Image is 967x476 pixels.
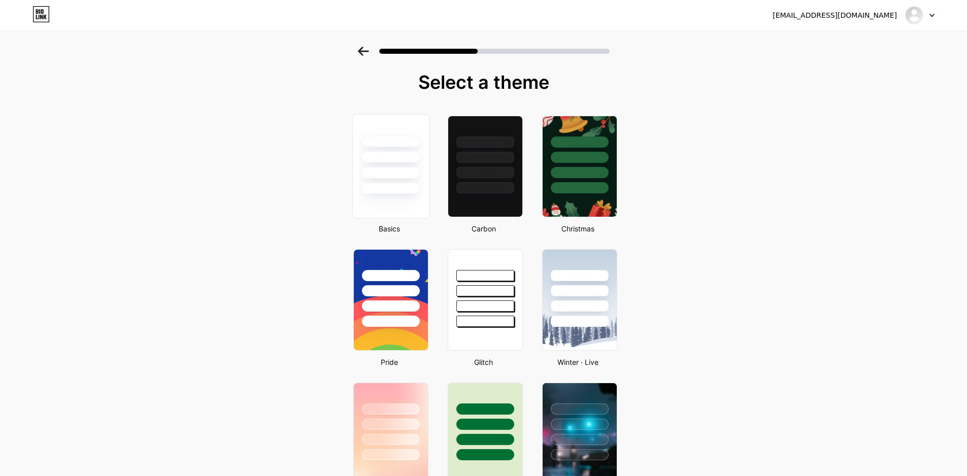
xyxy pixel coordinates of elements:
div: Select a theme [349,72,618,92]
div: Basics [350,223,428,234]
div: Winter · Live [539,357,617,367]
div: Christmas [539,223,617,234]
img: alexagrills [905,6,924,25]
div: Glitch [445,357,523,367]
div: [EMAIL_ADDRESS][DOMAIN_NAME] [773,10,897,21]
div: Pride [350,357,428,367]
div: Carbon [445,223,523,234]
